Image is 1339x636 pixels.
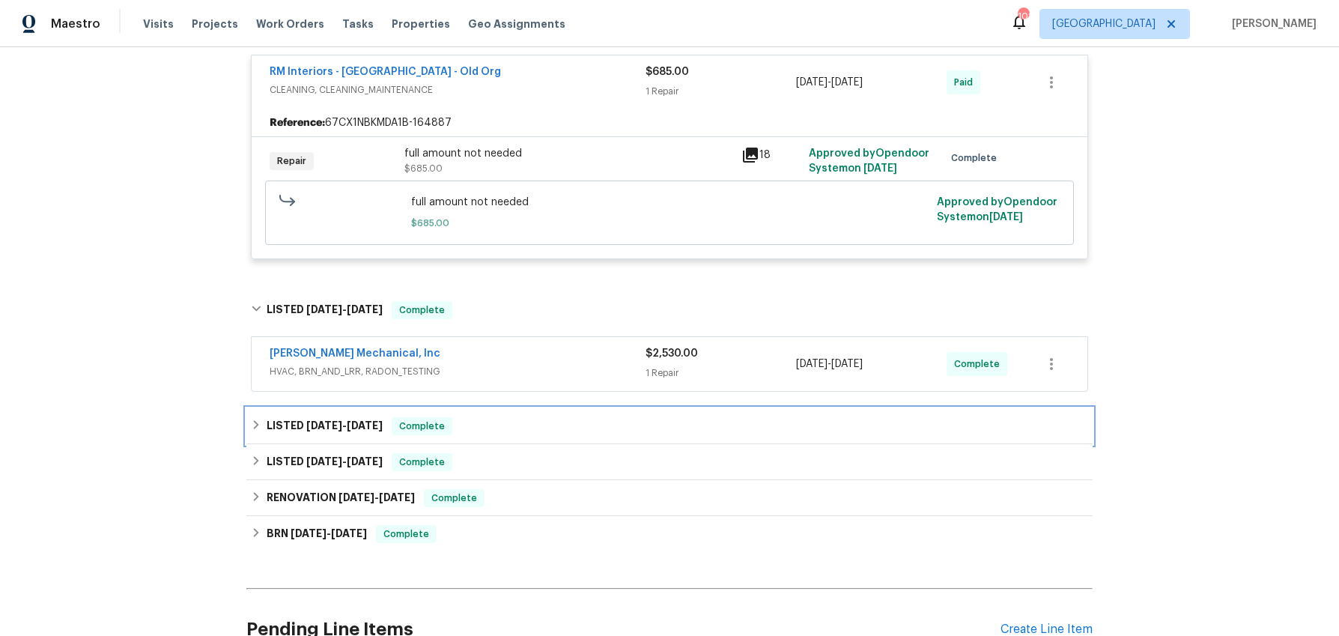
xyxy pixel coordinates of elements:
span: - [338,492,415,503]
span: Approved by Opendoor System on [937,197,1057,222]
span: Paid [954,75,979,90]
div: 18 [741,146,800,164]
span: [DATE] [306,456,342,467]
span: - [306,420,383,431]
span: [GEOGRAPHIC_DATA] [1052,16,1156,31]
span: [DATE] [989,212,1023,222]
h6: BRN [267,525,367,543]
a: [PERSON_NAME] Mechanical, Inc [270,348,440,359]
b: Reference: [270,115,325,130]
span: [DATE] [379,492,415,503]
div: BRN [DATE]-[DATE]Complete [246,516,1093,552]
span: - [796,75,863,90]
span: Properties [392,16,450,31]
span: [PERSON_NAME] [1226,16,1317,31]
span: HVAC, BRN_AND_LRR, RADON_TESTING [270,364,646,379]
span: [DATE] [306,304,342,315]
h6: LISTED [267,417,383,435]
div: RENOVATION [DATE]-[DATE]Complete [246,480,1093,516]
span: [DATE] [306,420,342,431]
span: Tasks [342,19,374,29]
h6: RENOVATION [267,489,415,507]
span: [DATE] [347,304,383,315]
span: [DATE] [796,77,828,88]
span: Projects [192,16,238,31]
div: 101 [1018,9,1028,24]
h6: LISTED [267,453,383,471]
span: [DATE] [291,528,327,539]
span: - [306,304,383,315]
span: $685.00 [404,164,443,173]
span: - [306,456,383,467]
div: 1 Repair [646,366,796,381]
div: full amount not needed [404,146,732,161]
div: LISTED [DATE]-[DATE]Complete [246,444,1093,480]
span: [DATE] [863,163,897,174]
span: - [796,357,863,372]
span: Complete [393,419,451,434]
span: Repair [271,154,312,169]
span: Complete [377,527,435,542]
span: [DATE] [347,456,383,467]
span: Complete [393,303,451,318]
span: [DATE] [338,492,374,503]
span: [DATE] [831,359,863,369]
span: [DATE] [796,359,828,369]
span: [DATE] [831,77,863,88]
span: $2,530.00 [646,348,698,359]
span: Complete [393,455,451,470]
span: Approved by Opendoor System on [809,148,929,174]
span: Work Orders [256,16,324,31]
span: $685.00 [646,67,689,77]
span: Geo Assignments [468,16,565,31]
span: Complete [954,357,1006,372]
span: Visits [143,16,174,31]
span: Complete [951,151,1003,166]
div: 67CX1NBKMDA1B-164887 [252,109,1087,136]
div: LISTED [DATE]-[DATE]Complete [246,286,1093,334]
span: - [291,528,367,539]
span: full amount not needed [411,195,929,210]
span: [DATE] [331,528,367,539]
a: RM Interiors - [GEOGRAPHIC_DATA] - Old Org [270,67,501,77]
span: Maestro [51,16,100,31]
span: CLEANING, CLEANING_MAINTENANCE [270,82,646,97]
span: [DATE] [347,420,383,431]
div: 1 Repair [646,84,796,99]
span: $685.00 [411,216,929,231]
div: LISTED [DATE]-[DATE]Complete [246,408,1093,444]
span: Complete [425,491,483,506]
h6: LISTED [267,301,383,319]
